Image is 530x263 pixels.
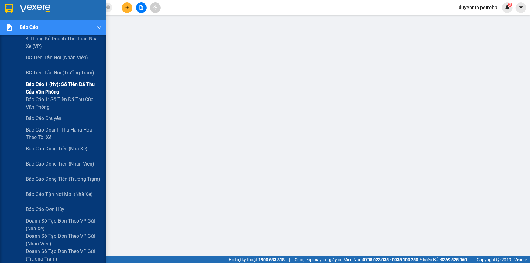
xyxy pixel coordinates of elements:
span: 4 Thống kê doanh thu toàn nhà xe (VP) [26,35,102,50]
span: aim [153,5,157,10]
button: plus [122,2,132,13]
button: aim [150,2,161,13]
span: BC tiền tận nơi (nhân viên) [26,54,88,61]
span: close-circle [106,5,110,11]
strong: 0369 525 060 [441,257,467,262]
span: Báo cáo chuyến [26,114,61,122]
img: icon-new-feature [505,5,510,10]
span: Báo cáo [20,23,38,31]
sup: 3 [508,3,512,7]
span: ⚪️ [420,258,422,261]
span: Cung cấp máy in - giấy in: [295,256,342,263]
span: Báo cáo tận nơi mới (nhà xe) [26,190,93,198]
img: logo-vxr [5,4,13,13]
button: file-add [136,2,147,13]
span: Báo cáo 1 (nv): Số tiền đã thu của văn phòng [26,80,102,96]
span: copyright [496,258,501,262]
span: plus [125,5,129,10]
span: Miền Nam [344,256,418,263]
span: Báo cáo dòng tiền (trưởng trạm) [26,175,100,183]
span: caret-down [518,5,524,10]
span: down [97,25,102,30]
span: Miền Bắc [423,256,467,263]
span: file-add [139,5,143,10]
li: VP VP Phước Long 2 [42,43,81,56]
span: Doanh số tạo đơn theo VP gửi (nhà xe) [26,217,102,232]
span: Doanh số tạo đơn theo VP gửi (trưởng trạm) [26,248,102,263]
strong: 0708 023 035 - 0935 103 250 [363,257,418,262]
span: Báo cáo dòng tiền (nhân viên) [26,160,94,168]
span: Hỗ trợ kỹ thuật: [229,256,285,263]
span: duyenntb.petrobp [454,4,502,11]
span: BC tiền tận nơi (trưởng trạm) [26,69,94,77]
span: Báo cáo dòng tiền (nhà xe) [26,145,87,152]
span: Báo cáo doanh thu hàng hóa theo tài xế [26,126,102,141]
li: [PERSON_NAME][GEOGRAPHIC_DATA] [3,3,88,36]
span: Báo cáo 1: Số tiền đã thu của văn phòng [26,96,102,111]
button: caret-down [516,2,526,13]
strong: 1900 633 818 [258,257,285,262]
span: close-circle [106,5,110,9]
span: 3 [509,3,511,7]
li: VP VP QL13 [3,43,42,50]
span: | [471,256,472,263]
span: Doanh số tạo đơn theo VP gửi (nhân viên) [26,232,102,248]
span: | [289,256,290,263]
span: Báo cáo đơn hủy [26,206,64,213]
img: solution-icon [6,24,12,31]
